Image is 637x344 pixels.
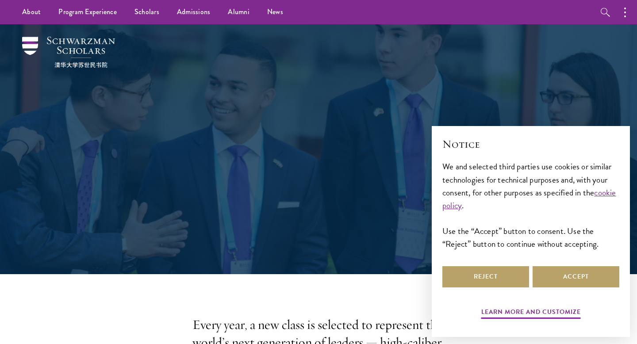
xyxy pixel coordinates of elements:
[533,266,619,287] button: Accept
[481,306,581,320] button: Learn more and customize
[442,137,619,152] h2: Notice
[22,37,115,68] img: Schwarzman Scholars
[442,160,619,250] div: We and selected third parties use cookies or similar technologies for technical purposes and, wit...
[442,266,529,287] button: Reject
[442,186,616,212] a: cookie policy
